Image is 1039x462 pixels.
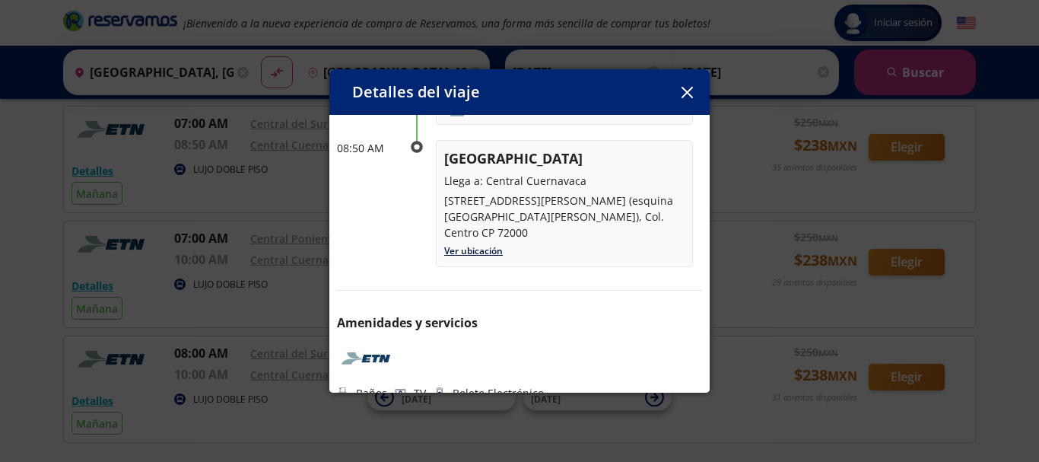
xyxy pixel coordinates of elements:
[453,385,544,401] p: Boleto Electrónico
[337,140,398,156] p: 08:50 AM
[444,244,503,257] a: Ver ubicación
[444,193,685,241] p: [STREET_ADDRESS][PERSON_NAME] (esquina [GEOGRAPHIC_DATA][PERSON_NAME]), Col. Centro CP 72000
[414,385,426,401] p: TV
[356,385,387,401] p: Baños
[444,148,685,169] p: [GEOGRAPHIC_DATA]
[337,314,702,332] p: Amenidades y servicios
[444,173,685,189] p: Llega a: Central Cuernavaca
[352,81,480,104] p: Detalles del viaje
[337,347,398,370] img: ETN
